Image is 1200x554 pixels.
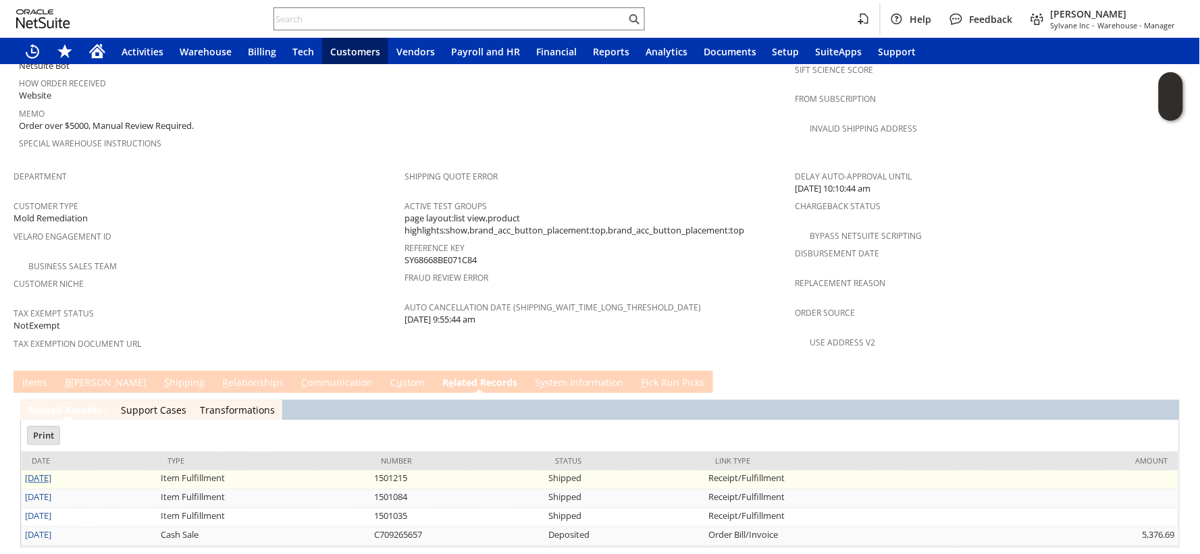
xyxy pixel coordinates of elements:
[405,213,789,238] span: page layout:list view,product highlights:show,brand_acc_button_placement:top,brand_acc_button_pla...
[14,201,78,213] a: Customer Type
[248,45,276,58] span: Billing
[25,491,51,503] a: [DATE]
[637,38,696,65] a: Analytics
[28,427,59,445] input: Print
[121,404,186,417] a: Support Cases
[61,377,150,391] a: B[PERSON_NAME]
[301,377,307,389] span: C
[161,377,208,391] a: Shipping
[330,45,380,58] span: Customers
[49,38,81,65] div: Shortcuts
[65,377,71,389] span: B
[157,528,371,547] td: Cash Sale
[545,509,705,528] td: Shipped
[405,302,701,314] a: Auto Cancellation Date (shipping_wait_time_long_threshold_date)
[1159,97,1183,121] span: Oracle Guided Learning Widget. To move around, please hold and drag
[157,471,371,490] td: Item Fulfillment
[122,45,163,58] span: Activities
[200,404,275,417] a: Transformations
[1051,7,1176,20] span: [PERSON_NAME]
[16,38,49,65] a: Recent Records
[164,377,169,389] span: S
[585,38,637,65] a: Reports
[706,528,956,547] td: Order Bill/Invoice
[1093,20,1095,30] span: -
[970,13,1013,26] span: Feedback
[795,308,856,319] a: Order Source
[19,109,45,120] a: Memo
[646,45,687,58] span: Analytics
[555,456,695,466] div: Status
[405,273,488,284] a: Fraud Review Error
[448,377,454,389] span: e
[19,138,161,150] a: Special Warehouse Instructions
[274,11,626,27] input: Search
[764,38,808,65] a: Setup
[371,490,545,509] td: 1501084
[870,38,924,65] a: Support
[795,201,881,213] a: Chargeback Status
[292,45,314,58] span: Tech
[240,38,284,65] a: Billing
[405,254,477,267] span: SY68668BE071C84
[28,261,117,273] a: Business Sales Team
[25,510,51,522] a: [DATE]
[19,377,51,391] a: Items
[19,90,51,103] span: Website
[32,456,147,466] div: Date
[89,43,105,59] svg: Home
[19,120,194,133] span: Order over $5000, Manual Review Required.
[696,38,764,65] a: Documents
[704,45,756,58] span: Documents
[910,13,932,26] span: Help
[1051,20,1090,30] span: Sylvane Inc
[19,78,106,90] a: How Order Received
[528,38,585,65] a: Financial
[25,472,51,484] a: [DATE]
[396,377,402,389] span: u
[965,456,1168,466] div: Amount
[14,213,88,225] span: Mold Remediation
[955,528,1178,547] td: 5,376.69
[27,404,102,417] a: Related Records
[773,45,800,58] span: Setup
[593,45,629,58] span: Reports
[795,248,880,260] a: Disbursement Date
[387,377,428,391] a: Custom
[14,308,94,320] a: Tax Exempt Status
[157,509,371,528] td: Item Fulfillment
[24,43,41,59] svg: Recent Records
[405,201,487,213] a: Active Test Groups
[371,471,545,490] td: 1501215
[545,490,705,509] td: Shipped
[451,45,520,58] span: Payroll and HR
[716,456,945,466] div: Link Type
[879,45,916,58] span: Support
[795,64,874,76] a: Sift Science Score
[113,38,172,65] a: Activities
[706,509,956,528] td: Receipt/Fulfillment
[322,38,388,65] a: Customers
[22,377,25,389] span: I
[167,456,361,466] div: Type
[795,278,886,289] a: Replacement reason
[810,123,918,135] a: Invalid Shipping Address
[795,171,912,183] a: Delay Auto-Approval Until
[16,9,70,28] svg: logo
[637,377,708,391] a: Pick Run Picks
[1098,20,1176,30] span: Warehouse - Manager
[25,529,51,541] a: [DATE]
[57,43,73,59] svg: Shortcuts
[810,231,922,242] a: Bypass NetSuite Scripting
[405,314,475,327] span: [DATE] 9:55:44 am
[284,38,322,65] a: Tech
[545,471,705,490] td: Shipped
[405,171,498,183] a: Shipping Quote Error
[816,45,862,58] span: SuiteApps
[14,231,111,243] a: Velaro Engagement ID
[371,509,545,528] td: 1501035
[405,243,465,254] a: Reference Key
[381,456,535,466] div: Number
[810,337,876,349] a: Use Address V2
[443,38,528,65] a: Payroll and HR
